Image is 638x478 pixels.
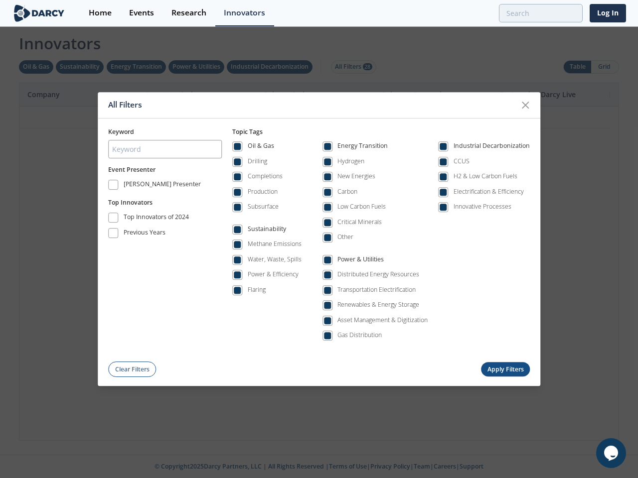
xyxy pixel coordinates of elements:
[248,187,278,196] div: Production
[248,142,274,154] div: Oil & Gas
[337,187,357,196] div: Carbon
[124,180,201,192] div: [PERSON_NAME] Presenter
[124,228,165,240] div: Previous Years
[596,438,628,468] iframe: chat widget
[171,9,206,17] div: Research
[454,142,530,154] div: Industrial Decarbonization
[454,172,517,181] div: H2 & Low Carbon Fuels
[108,362,156,377] button: Clear Filters
[232,127,263,136] span: Topic Tags
[337,172,375,181] div: New Energies
[337,203,386,212] div: Low Carbon Fuels
[248,270,299,279] div: Power & Efficiency
[124,213,189,225] div: Top Innovators of 2024
[454,203,511,212] div: Innovative Processes
[89,9,112,17] div: Home
[337,316,428,325] div: Asset Management & Digitization
[590,4,626,22] a: Log In
[337,255,384,267] div: Power & Utilities
[12,4,66,22] img: logo-wide.svg
[248,225,286,237] div: Sustainability
[454,157,470,166] div: CCUS
[499,4,583,22] input: Advanced Search
[337,233,353,242] div: Other
[224,9,265,17] div: Innovators
[337,331,382,340] div: Gas Distribution
[108,140,222,158] input: Keyword
[248,240,302,249] div: Methane Emissions
[248,203,279,212] div: Subsurface
[108,96,516,115] div: All Filters
[129,9,154,17] div: Events
[108,127,134,136] span: Keyword
[337,285,416,294] div: Transportation Electrification
[337,270,419,279] div: Distributed Energy Resources
[248,255,302,264] div: Water, Waste, Spills
[248,172,283,181] div: Completions
[481,362,530,377] button: Apply Filters
[248,285,266,294] div: Flaring
[337,157,364,166] div: Hydrogen
[248,157,267,166] div: Drilling
[108,198,153,207] button: Top Innovators
[337,301,419,310] div: Renewables & Energy Storage
[337,218,382,227] div: Critical Minerals
[337,142,388,154] div: Energy Transition
[454,187,524,196] div: Electrification & Efficiency
[108,165,156,174] button: Event Presenter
